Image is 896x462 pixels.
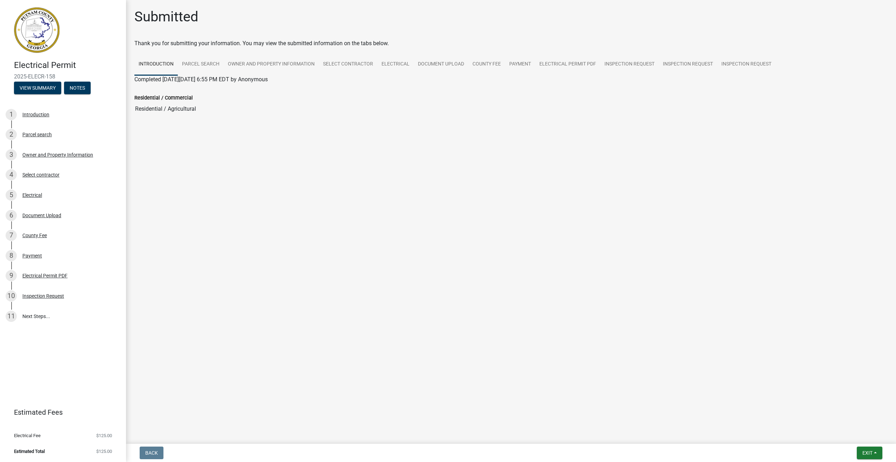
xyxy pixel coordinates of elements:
span: Back [145,450,158,456]
wm-modal-confirm: Summary [14,85,61,91]
a: Inspection Request [659,53,717,76]
div: Thank you for submitting your information. You may view the submitted information on the tabs below. [134,39,888,48]
div: 11 [6,311,17,322]
div: Introduction [22,112,49,117]
div: 7 [6,230,17,241]
span: Completed [DATE][DATE] 6:55 PM EDT by Anonymous [134,76,268,83]
wm-modal-confirm: Notes [64,85,91,91]
a: County Fee [468,53,505,76]
div: County Fee [22,233,47,238]
span: Electrical Fee [14,433,41,438]
a: Electrical Permit PDF [535,53,600,76]
div: Parcel search [22,132,52,137]
a: Inspection Request [717,53,776,76]
span: 2025-ELECR-158 [14,73,112,80]
div: 4 [6,169,17,180]
div: 10 [6,290,17,302]
label: Residential / Commercial [134,96,193,101]
div: 8 [6,250,17,261]
a: Owner and Property Information [224,53,319,76]
span: Exit [862,450,873,456]
div: 6 [6,210,17,221]
button: View Summary [14,82,61,94]
span: $125.00 [96,433,112,438]
a: Document Upload [414,53,468,76]
a: Payment [505,53,535,76]
div: 3 [6,149,17,160]
a: Introduction [134,53,178,76]
div: Payment [22,253,42,258]
a: Inspection Request [600,53,659,76]
span: Estimated Total [14,449,45,454]
div: Document Upload [22,213,61,218]
a: Estimated Fees [6,405,115,419]
button: Back [140,447,163,459]
button: Notes [64,82,91,94]
div: Electrical [22,193,42,198]
a: Parcel search [178,53,224,76]
h1: Submitted [134,8,198,25]
div: Electrical Permit PDF [22,273,68,278]
a: Select contractor [319,53,377,76]
div: 9 [6,270,17,281]
div: Owner and Property Information [22,152,93,157]
img: Putnam County, Georgia [14,7,59,53]
a: Electrical [377,53,414,76]
div: Inspection Request [22,294,64,298]
div: 1 [6,109,17,120]
button: Exit [857,447,882,459]
div: Select contractor [22,172,59,177]
div: 5 [6,189,17,201]
span: $125.00 [96,449,112,454]
h4: Electrical Permit [14,60,120,70]
div: 2 [6,129,17,140]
